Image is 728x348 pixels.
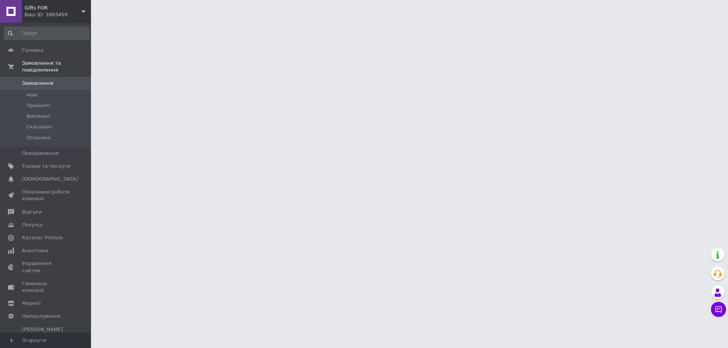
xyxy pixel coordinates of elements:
[22,313,61,320] span: Налаштування
[22,189,70,202] span: Показники роботи компанії
[22,60,91,73] span: Замовлення та повідомлення
[22,247,48,254] span: Аналітика
[22,80,53,87] span: Замовлення
[22,260,70,274] span: Управління сайтом
[22,300,41,307] span: Маркет
[22,150,59,157] span: Повідомлення
[22,163,70,170] span: Товари та послуги
[4,27,89,40] input: Пошук
[711,302,726,317] button: Чат з покупцем
[22,280,70,294] span: Гаманець компанії
[22,222,42,228] span: Покупці
[25,5,82,11] span: Gifts FOR
[27,113,50,120] span: Виконані
[27,134,50,141] span: Оплачені
[27,92,38,98] span: Нові
[22,176,78,183] span: [DEMOGRAPHIC_DATA]
[22,234,63,241] span: Каталог ProSale
[27,123,52,130] span: Скасовані
[25,11,91,18] div: Ваш ID: 3993459
[22,209,42,215] span: Відгуки
[22,326,70,347] span: [PERSON_NAME] та рахунки
[22,47,43,54] span: Головна
[27,102,50,109] span: Прийняті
